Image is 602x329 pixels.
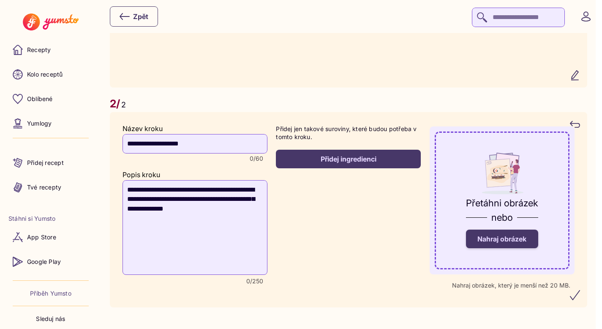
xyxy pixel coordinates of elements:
[8,227,93,247] a: App Store
[8,89,93,109] a: Oblíbené
[452,282,570,289] p: Nahraj obrázek, který je menší než 20 MB.
[110,96,120,112] p: 2/
[27,233,56,241] p: App Store
[27,119,52,128] p: Yumlogy
[30,289,71,298] a: Příběh Yumsto
[120,11,148,22] div: Zpět
[8,214,93,223] li: Stáhni si Yumsto
[8,113,93,134] a: Yumlogy
[276,150,421,168] button: Přidej ingredienci
[8,64,93,85] a: Kolo receptů
[466,196,538,210] p: Přetáhni obrázek
[27,70,63,79] p: Kolo receptů
[27,95,53,103] p: Oblíbené
[123,124,163,133] label: Název kroku
[250,155,263,162] span: Character count
[27,258,61,266] p: Google Play
[123,170,160,179] label: Popis kroku
[8,40,93,60] a: Recepty
[477,235,526,243] span: Nahraj obrázek
[8,252,93,272] a: Google Play
[23,14,78,30] img: Yumsto logo
[36,315,65,323] p: Sleduj nás
[8,153,93,173] a: Přidej recept
[8,177,93,197] a: Tvé recepty
[121,99,126,110] p: 2
[27,183,61,192] p: Tvé recepty
[246,278,263,285] span: Character count
[285,154,411,164] div: Přidej ingredienci
[27,46,51,54] p: Recepty
[110,6,158,27] button: Zpět
[27,159,64,167] p: Přidej recept
[491,210,513,225] p: nebo
[276,125,421,141] p: Přidej jen takové suroviny, které budou potřeba v tomto kroku.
